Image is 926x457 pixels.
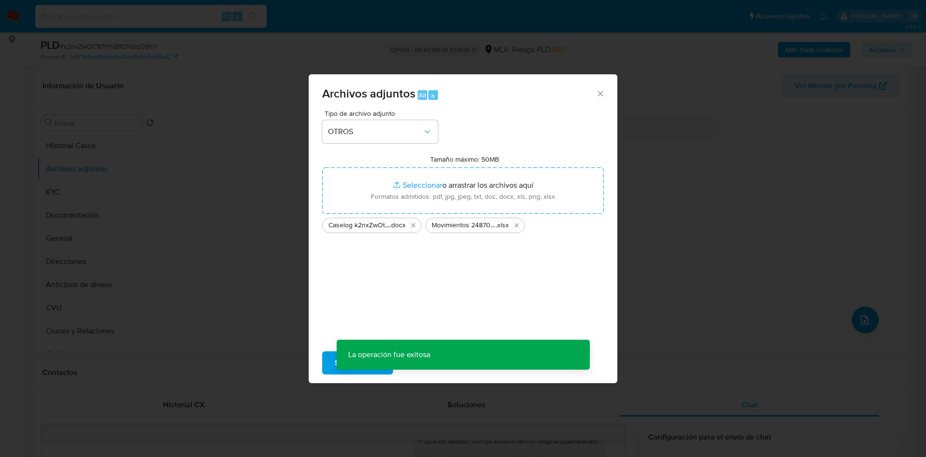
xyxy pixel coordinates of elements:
[408,220,419,231] button: Eliminar Caselog k2nxZwOt787HN8RCNGqO9IvY_2025_07_18_15_12_23.docx
[325,110,440,117] span: Tipo de archivo adjunto
[335,352,381,374] span: Subir archivo
[419,91,426,100] span: Alt
[322,120,438,143] button: OTROS
[322,85,415,102] span: Archivos adjuntos
[328,221,390,230] span: Caselog k2nxZwOt787HN8RCNGqO9IvY_2025_07_18_15_12_23
[431,91,435,100] span: a
[511,220,522,231] button: Eliminar Movimientos 2487003659.xlsx
[409,352,441,374] span: Cancelar
[432,221,496,230] span: Movimientos 2487003659
[322,351,393,374] button: Subir archivo
[337,340,442,370] p: La operación fue exitosa
[390,221,406,230] span: .docx
[322,214,604,233] ul: Archivos seleccionados
[496,221,509,230] span: .xlsx
[328,127,422,137] span: OTROS
[596,89,604,97] button: Cerrar
[430,155,499,164] label: Tamaño máximo: 50MB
